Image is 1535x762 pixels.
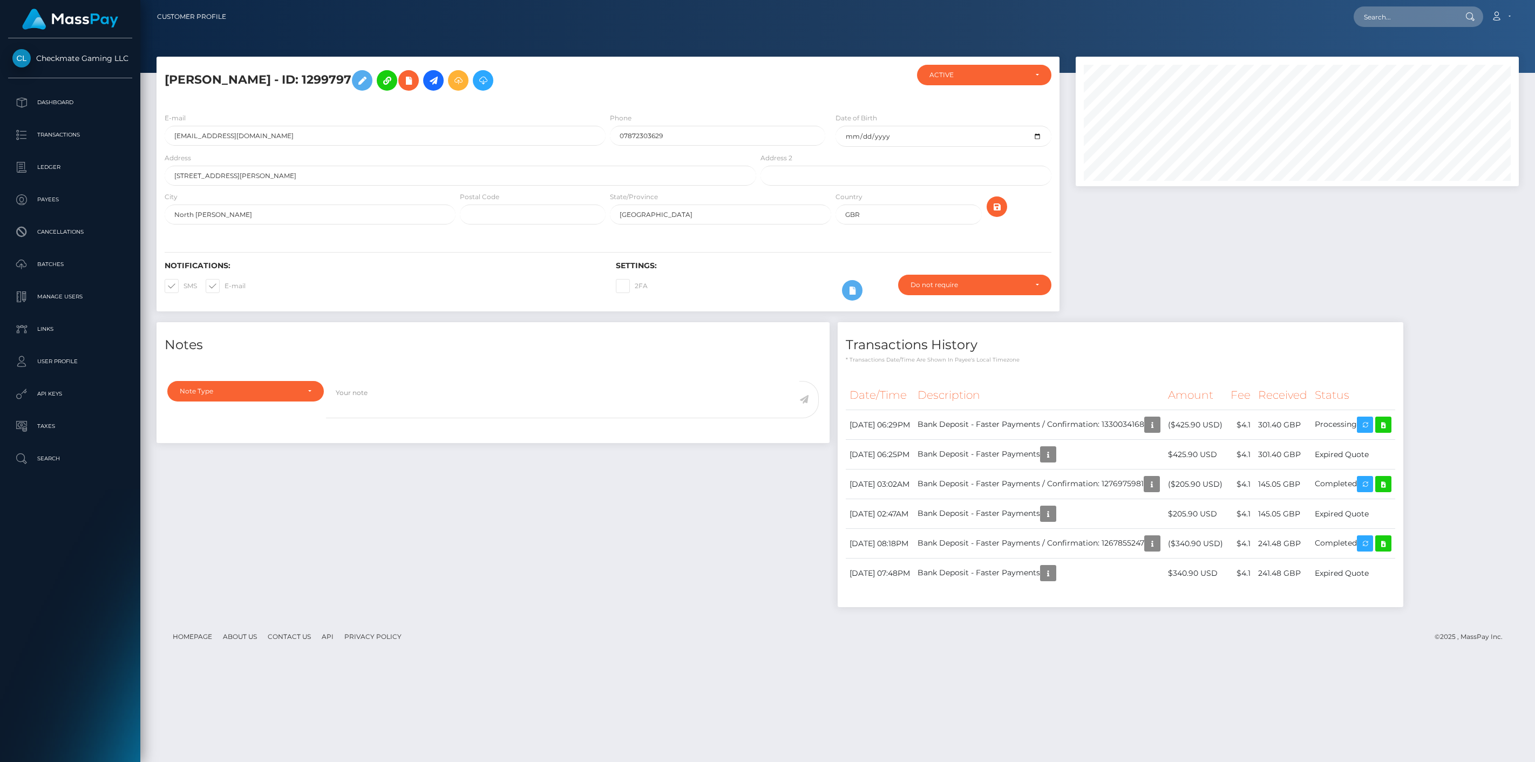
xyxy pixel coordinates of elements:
[8,348,132,375] a: User Profile
[846,499,914,529] td: [DATE] 02:47AM
[165,279,197,293] label: SMS
[1254,410,1311,440] td: 301.40 GBP
[8,413,132,440] a: Taxes
[914,440,1164,470] td: Bank Deposit - Faster Payments
[12,159,128,175] p: Ledger
[846,529,914,559] td: [DATE] 08:18PM
[1164,440,1227,470] td: $425.90 USD
[1227,380,1254,410] th: Fee
[1164,380,1227,410] th: Amount
[12,127,128,143] p: Transactions
[263,628,315,645] a: Contact Us
[836,192,862,202] label: Country
[846,410,914,440] td: [DATE] 06:29PM
[836,113,877,123] label: Date of Birth
[8,121,132,148] a: Transactions
[1311,440,1395,470] td: Expired Quote
[22,9,118,30] img: MassPay Logo
[167,381,324,402] button: Note Type
[8,53,132,63] span: Checkmate Gaming LLC
[12,386,128,402] p: API Keys
[180,387,299,396] div: Note Type
[8,445,132,472] a: Search
[914,499,1164,529] td: Bank Deposit - Faster Payments
[157,5,226,28] a: Customer Profile
[1227,470,1254,499] td: $4.1
[846,470,914,499] td: [DATE] 03:02AM
[1227,410,1254,440] td: $4.1
[1164,410,1227,440] td: ($425.90 USD)
[846,336,1395,355] h4: Transactions History
[1254,529,1311,559] td: 241.48 GBP
[165,113,186,123] label: E-mail
[1435,631,1511,643] div: © 2025 , MassPay Inc.
[846,559,914,588] td: [DATE] 07:48PM
[423,70,444,91] a: Initiate Payout
[12,224,128,240] p: Cancellations
[8,186,132,213] a: Payees
[846,380,914,410] th: Date/Time
[1254,499,1311,529] td: 145.05 GBP
[1227,499,1254,529] td: $4.1
[12,418,128,434] p: Taxes
[1227,440,1254,470] td: $4.1
[12,353,128,370] p: User Profile
[1254,559,1311,588] td: 241.48 GBP
[219,628,261,645] a: About Us
[8,316,132,343] a: Links
[1354,6,1455,27] input: Search...
[317,628,338,645] a: API
[12,321,128,337] p: Links
[460,192,499,202] label: Postal Code
[8,251,132,278] a: Batches
[1164,529,1227,559] td: ($340.90 USD)
[1254,380,1311,410] th: Received
[917,65,1051,85] button: ACTIVE
[12,289,128,305] p: Manage Users
[1311,559,1395,588] td: Expired Quote
[1164,499,1227,529] td: $205.90 USD
[165,336,821,355] h4: Notes
[1164,470,1227,499] td: ($205.90 USD)
[911,281,1027,289] div: Do not require
[1227,559,1254,588] td: $4.1
[616,261,1051,270] h6: Settings:
[165,65,750,96] h5: [PERSON_NAME] - ID: 1299797
[914,380,1164,410] th: Description
[914,529,1164,559] td: Bank Deposit - Faster Payments / Confirmation: 1267855247
[1311,410,1395,440] td: Processing
[1254,440,1311,470] td: 301.40 GBP
[8,154,132,181] a: Ledger
[8,89,132,116] a: Dashboard
[1254,470,1311,499] td: 145.05 GBP
[610,113,631,123] label: Phone
[12,49,31,67] img: Checkmate Gaming LLC
[12,451,128,467] p: Search
[914,470,1164,499] td: Bank Deposit - Faster Payments / Confirmation: 1276975981
[8,283,132,310] a: Manage Users
[340,628,406,645] a: Privacy Policy
[898,275,1051,295] button: Do not require
[165,192,178,202] label: City
[1227,529,1254,559] td: $4.1
[1164,559,1227,588] td: $340.90 USD
[914,559,1164,588] td: Bank Deposit - Faster Payments
[914,410,1164,440] td: Bank Deposit - Faster Payments / Confirmation: 1330034168
[8,380,132,407] a: API Keys
[8,219,132,246] a: Cancellations
[929,71,1027,79] div: ACTIVE
[846,356,1395,364] p: * Transactions date/time are shown in payee's local timezone
[610,192,658,202] label: State/Province
[206,279,246,293] label: E-mail
[760,153,792,163] label: Address 2
[846,440,914,470] td: [DATE] 06:25PM
[616,279,648,293] label: 2FA
[12,94,128,111] p: Dashboard
[165,153,191,163] label: Address
[1311,380,1395,410] th: Status
[1311,529,1395,559] td: Completed
[1311,499,1395,529] td: Expired Quote
[12,192,128,208] p: Payees
[168,628,216,645] a: Homepage
[1311,470,1395,499] td: Completed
